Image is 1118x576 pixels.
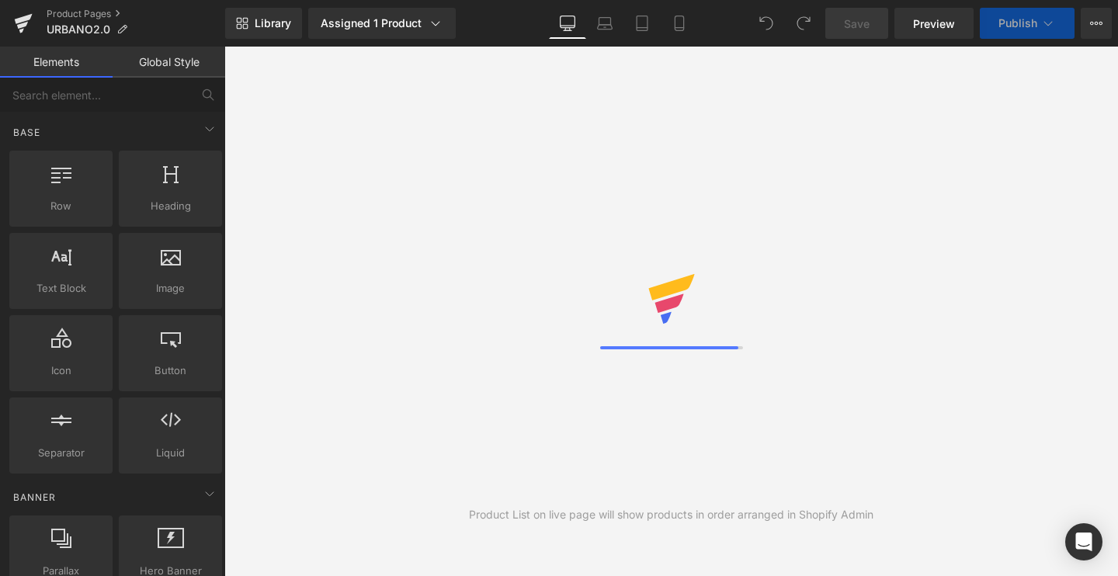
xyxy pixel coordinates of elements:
[751,8,782,39] button: Undo
[1081,8,1112,39] button: More
[980,8,1075,39] button: Publish
[14,363,108,379] span: Icon
[47,23,110,36] span: URBANO2.0
[549,8,586,39] a: Desktop
[788,8,819,39] button: Redo
[12,125,42,140] span: Base
[123,198,217,214] span: Heading
[47,8,225,20] a: Product Pages
[123,363,217,379] span: Button
[844,16,870,32] span: Save
[123,445,217,461] span: Liquid
[225,8,302,39] a: New Library
[623,8,661,39] a: Tablet
[14,280,108,297] span: Text Block
[894,8,974,39] a: Preview
[1065,523,1102,560] div: Open Intercom Messenger
[321,16,443,31] div: Assigned 1 Product
[469,506,873,523] div: Product List on live page will show products in order arranged in Shopify Admin
[14,198,108,214] span: Row
[12,490,57,505] span: Banner
[586,8,623,39] a: Laptop
[123,280,217,297] span: Image
[913,16,955,32] span: Preview
[113,47,225,78] a: Global Style
[998,17,1037,29] span: Publish
[14,445,108,461] span: Separator
[661,8,698,39] a: Mobile
[255,16,291,30] span: Library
